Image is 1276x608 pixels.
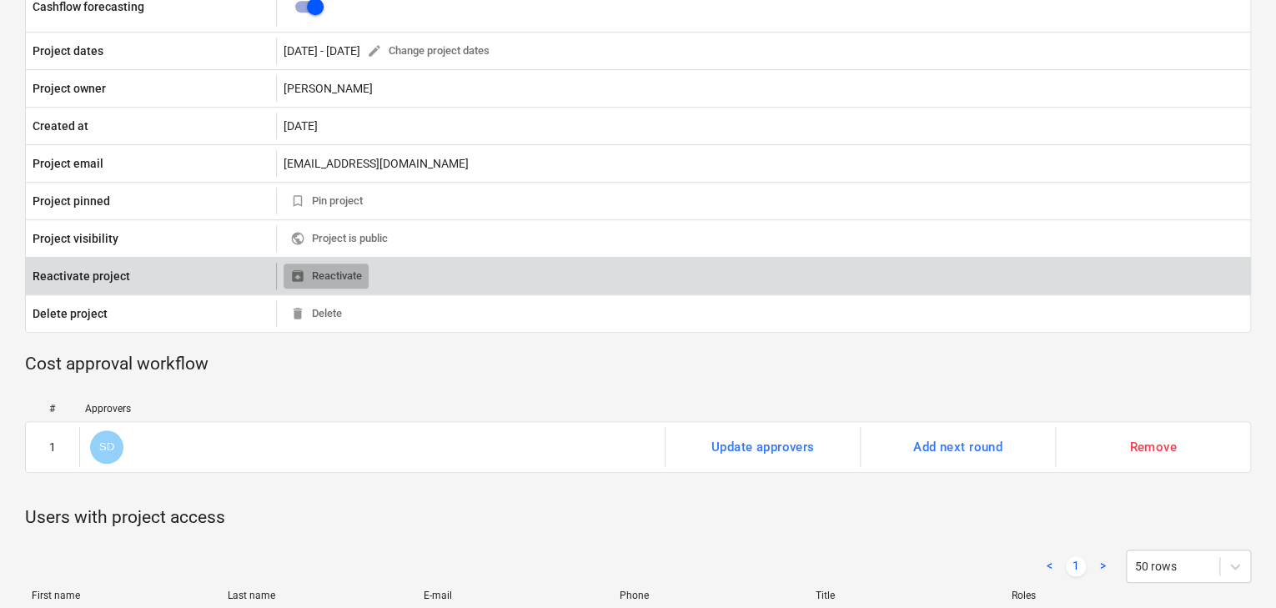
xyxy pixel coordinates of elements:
button: Update approvers [702,430,824,464]
span: Reactivate [290,267,362,286]
span: SD [99,440,115,453]
div: Title [816,590,998,601]
div: E-mail [424,590,606,601]
p: Delete project [33,305,108,322]
a: Page 1 is your current page [1066,556,1086,576]
div: Add next round [913,436,1002,458]
span: bookmark_border [290,193,305,209]
span: Change project dates [367,42,490,61]
div: # [32,403,72,415]
button: Change project dates [360,38,496,64]
div: Update approvers [711,436,815,458]
a: Next page [1093,556,1113,576]
p: Project email [33,155,103,172]
button: Add next round [904,430,1012,464]
div: First name [32,590,214,601]
div: [DATE] - [DATE] [284,44,360,58]
span: Project is public [290,229,388,249]
button: Pin project [284,188,369,214]
span: delete [290,306,305,321]
p: Project pinned [33,193,110,209]
p: Reactivate project [33,268,130,284]
button: Remove [1120,430,1186,464]
div: Sara Dionis [90,430,123,464]
span: edit [367,43,382,58]
p: Created at [33,118,88,134]
p: Project owner [33,80,106,97]
button: Project is public [284,226,394,252]
div: 1 [49,440,56,454]
div: Chat Widget [1193,528,1276,608]
div: [EMAIL_ADDRESS][DOMAIN_NAME] [276,150,1250,177]
div: Roles [1012,590,1194,601]
a: Previous page [1039,556,1059,576]
p: Project visibility [33,230,118,247]
span: public [290,231,305,246]
span: Delete [290,304,342,324]
p: Cost approval workflow [25,353,1251,376]
div: [DATE] [276,113,1250,139]
span: unarchive [290,269,305,284]
div: Approvers [85,403,658,415]
button: Reactivate [284,264,369,289]
iframe: To enrich screen reader interactions, please activate Accessibility in Grammarly extension settings [1193,528,1276,608]
span: Pin project [290,192,363,211]
div: Last name [228,590,410,601]
p: Project dates [33,43,103,59]
button: Delete [284,301,349,327]
div: Phone [620,590,802,601]
div: [PERSON_NAME] [276,75,1250,102]
div: Remove [1129,436,1177,458]
p: Users with project access [25,506,1251,530]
